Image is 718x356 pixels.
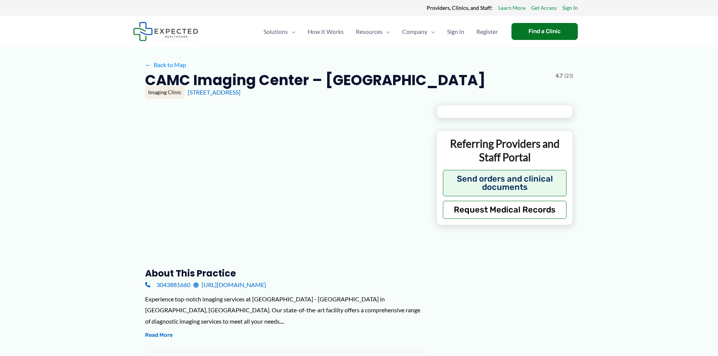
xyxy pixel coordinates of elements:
[257,18,302,45] a: SolutionsMenu Toggle
[470,18,504,45] a: Register
[531,3,557,13] a: Get Access
[308,18,344,45] span: How It Works
[145,59,186,70] a: ←Back to Map
[564,71,573,81] span: (23)
[447,18,464,45] span: Sign In
[476,18,498,45] span: Register
[145,331,173,340] button: Read More
[356,18,383,45] span: Resources
[427,18,435,45] span: Menu Toggle
[145,279,190,290] a: 3043881660
[383,18,390,45] span: Menu Toggle
[145,267,424,279] h3: About this practice
[145,86,185,99] div: Imaging Clinic
[133,22,198,41] img: Expected Healthcare Logo - side, dark font, small
[193,279,266,290] a: [URL][DOMAIN_NAME]
[443,201,567,219] button: Request Medical Records
[350,18,396,45] a: ResourcesMenu Toggle
[288,18,295,45] span: Menu Toggle
[145,71,485,89] h2: CAMC Imaging Center – [GEOGRAPHIC_DATA]
[443,170,567,196] button: Send orders and clinical documents
[556,71,563,81] span: 4.7
[302,18,350,45] a: How It Works
[443,137,567,164] p: Referring Providers and Staff Portal
[427,5,493,11] strong: Providers, Clinics, and Staff:
[402,18,427,45] span: Company
[257,18,504,45] nav: Primary Site Navigation
[396,18,441,45] a: CompanyMenu Toggle
[145,293,424,327] div: Experience top-notch imaging services at [GEOGRAPHIC_DATA] - [GEOGRAPHIC_DATA] in [GEOGRAPHIC_DAT...
[562,3,578,13] a: Sign In
[441,18,470,45] a: Sign In
[511,23,578,40] a: Find a Clinic
[263,18,288,45] span: Solutions
[188,89,240,96] a: [STREET_ADDRESS]
[145,61,152,68] span: ←
[498,3,525,13] a: Learn More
